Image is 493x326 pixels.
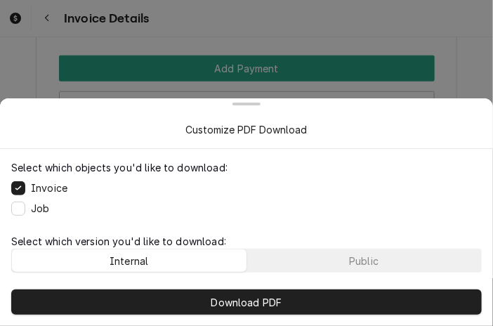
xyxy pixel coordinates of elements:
label: Job [31,201,49,216]
p: Select which version you'd like to download: [11,234,482,249]
button: Download PDF [11,289,482,315]
span: Download PDF [209,295,285,310]
p: Select which objects you'd like to download: [11,160,228,175]
div: Internal [110,254,148,268]
div: Public [349,254,379,268]
div: Customize PDF Download [186,122,308,137]
label: Invoice [31,181,67,195]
